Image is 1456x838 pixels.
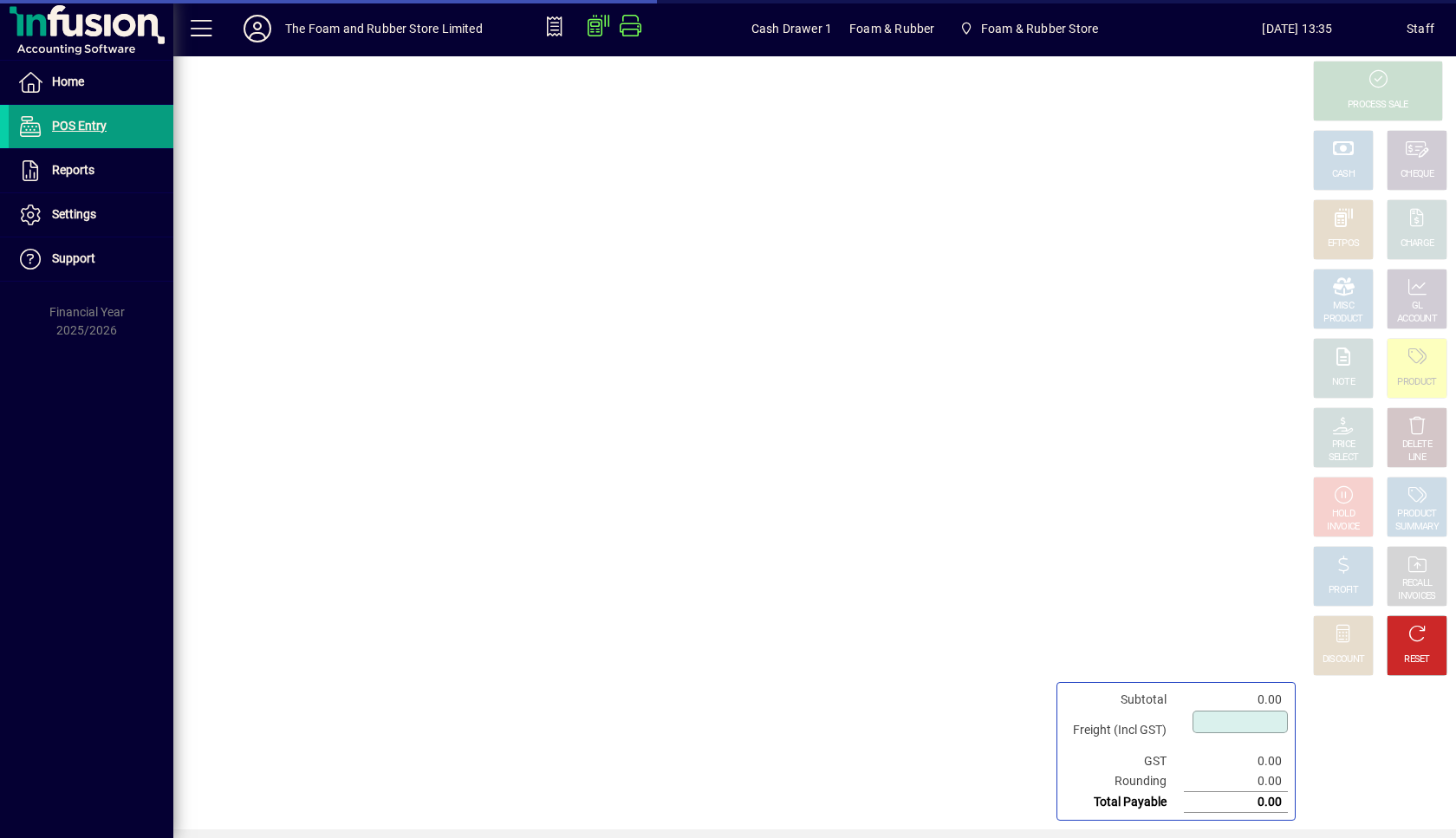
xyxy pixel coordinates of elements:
[1184,751,1288,771] td: 0.00
[52,163,94,177] span: Reports
[1404,653,1430,666] div: RESET
[1402,438,1432,451] div: DELETE
[1395,521,1439,534] div: SUMMARY
[1064,792,1184,813] td: Total Payable
[230,13,285,44] button: Profile
[1397,376,1436,389] div: PRODUCT
[1332,168,1355,181] div: CASH
[1412,300,1423,313] div: GL
[751,15,832,42] span: Cash Drawer 1
[849,15,934,42] span: Foam & Rubber
[1184,771,1288,792] td: 0.00
[285,15,483,42] div: The Foam and Rubber Store Limited
[981,15,1098,42] span: Foam & Rubber Store
[9,149,173,192] a: Reports
[1064,751,1184,771] td: GST
[1402,577,1433,590] div: RECALL
[1064,690,1184,710] td: Subtotal
[1398,590,1435,603] div: INVOICES
[1332,376,1355,389] div: NOTE
[1329,451,1359,464] div: SELECT
[1407,15,1434,42] div: Staff
[52,251,95,265] span: Support
[52,207,96,221] span: Settings
[1401,237,1434,250] div: CHARGE
[1401,168,1433,181] div: CHEQUE
[1348,99,1408,112] div: PROCESS SALE
[1327,521,1359,534] div: INVOICE
[52,75,84,88] span: Home
[1329,584,1358,597] div: PROFIT
[9,61,173,104] a: Home
[1064,710,1184,751] td: Freight (Incl GST)
[1184,792,1288,813] td: 0.00
[52,119,107,133] span: POS Entry
[1332,438,1355,451] div: PRICE
[1064,771,1184,792] td: Rounding
[1323,653,1364,666] div: DISCOUNT
[9,237,173,281] a: Support
[1323,313,1362,326] div: PRODUCT
[1333,300,1354,313] div: MISC
[1332,508,1355,521] div: HOLD
[9,193,173,237] a: Settings
[952,13,1105,44] span: Foam & Rubber Store
[1397,313,1437,326] div: ACCOUNT
[1188,15,1407,42] span: [DATE] 13:35
[1397,508,1436,521] div: PRODUCT
[1184,690,1288,710] td: 0.00
[1328,237,1360,250] div: EFTPOS
[1408,451,1426,464] div: LINE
